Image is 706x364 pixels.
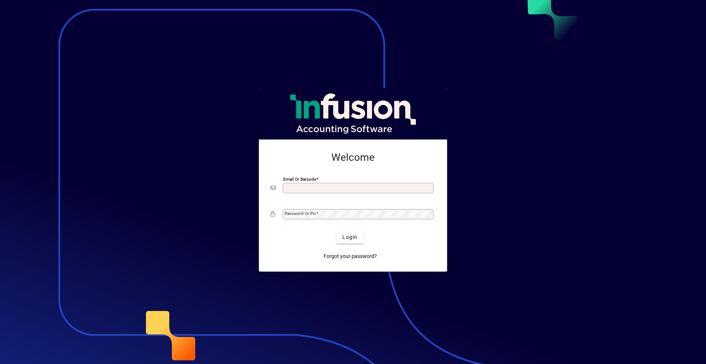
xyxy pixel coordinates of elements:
[271,151,435,164] h2: Welcome
[324,252,377,260] span: Forgot your password?
[285,211,316,216] mat-label: Password or Pin
[283,177,316,182] mat-label: Email or Barcode
[342,233,357,241] span: Login
[321,250,380,263] a: Forgot your password?
[336,230,363,244] button: Login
